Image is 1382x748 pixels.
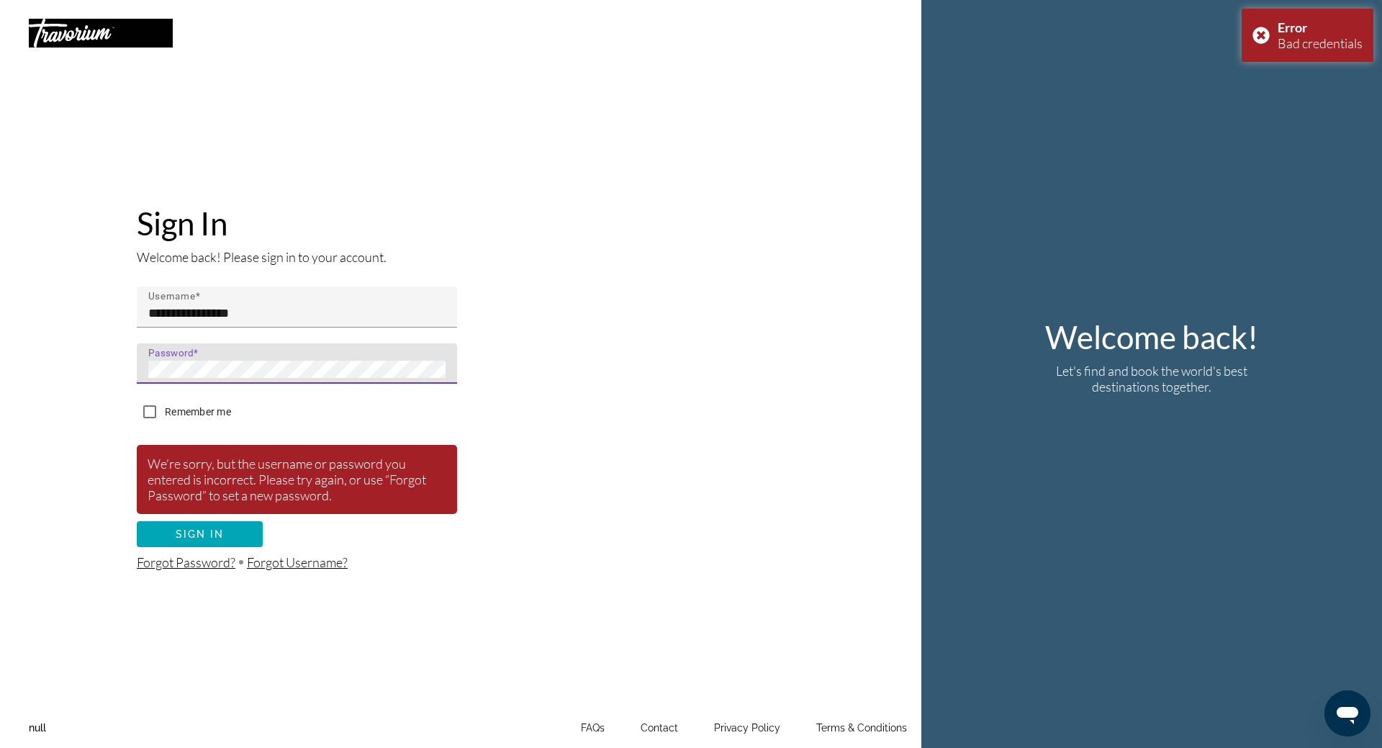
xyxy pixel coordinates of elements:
iframe: Button to launch messaging window [1324,690,1370,736]
button: Sign In [137,521,263,547]
mat-label: Password [148,347,194,359]
a: Contact [641,722,678,734]
a: FAQs [581,722,605,734]
p: Welcome back! Please sign in to your account. [137,249,457,265]
div: Error [1278,19,1363,35]
span: We’re sorry, but the username or password you entered is incorrect. Please try again, or use “For... [148,456,426,503]
mat-label: Username [148,290,196,302]
span: Sign In [176,528,225,540]
a: Terms & Conditions [816,722,907,734]
span: null [29,722,46,734]
span: Remember me [165,406,231,418]
span: Forgot Username? [247,554,348,570]
a: Privacy Policy [714,722,780,734]
div: Bad credentials [1278,35,1363,51]
span: Forgot Password? [137,554,235,570]
h1: Sign In [137,204,457,242]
